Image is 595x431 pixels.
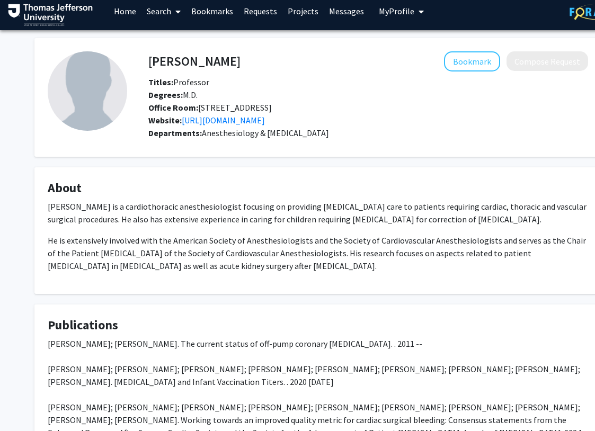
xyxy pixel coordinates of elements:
b: Titles: [148,77,173,87]
p: [PERSON_NAME] is a cardiothoracic anesthesiologist focusing on providing [MEDICAL_DATA] care to p... [48,200,588,226]
span: Anesthesiology & [MEDICAL_DATA] [202,128,329,138]
img: Profile Picture [48,51,127,131]
b: Office Room: [148,102,198,113]
iframe: Chat [8,383,45,423]
button: Add Jacob Raphael to Bookmarks [444,51,500,71]
button: Compose Request to Jacob Raphael [507,51,588,71]
img: Thomas Jefferson University Logo [8,4,93,26]
b: Website: [148,115,182,125]
span: Professor [148,77,209,87]
b: Departments: [148,128,202,138]
p: He is extensively involved with the American Society of Anesthesiologists and the Society of Card... [48,234,588,272]
span: M.D. [148,89,198,100]
h4: Publications [48,318,588,333]
span: My Profile [379,6,414,16]
a: Opens in a new tab [182,115,265,125]
h4: [PERSON_NAME] [148,51,241,71]
span: [STREET_ADDRESS] [148,102,272,113]
b: Degrees: [148,89,183,100]
h4: About [48,181,588,196]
